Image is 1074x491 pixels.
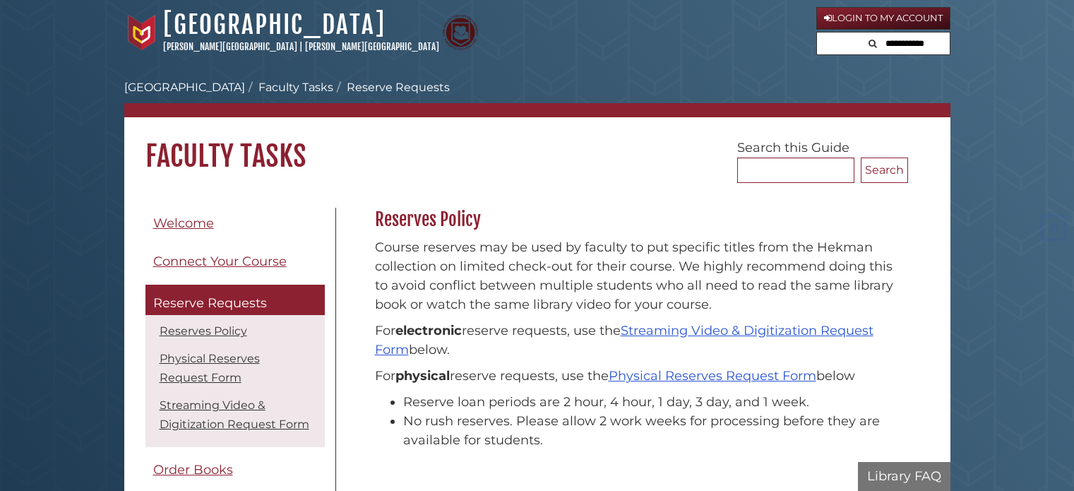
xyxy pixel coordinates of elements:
li: Reserve Requests [333,79,450,96]
nav: breadcrumb [124,79,950,117]
i: Search [869,39,877,48]
a: Connect Your Course [145,246,325,278]
span: Welcome [153,215,214,231]
img: Calvin Theological Seminary [443,15,478,50]
span: | [299,41,303,52]
p: For reserve requests, use the below [375,367,901,386]
button: Library FAQ [858,462,950,491]
a: [GEOGRAPHIC_DATA] [163,9,386,40]
a: Reserve Requests [145,285,325,316]
h1: Faculty Tasks [124,117,950,174]
a: [PERSON_NAME][GEOGRAPHIC_DATA] [305,41,439,52]
img: Calvin University [124,15,160,50]
a: Physical Reserves Request Form [609,368,816,384]
strong: physical [395,368,450,384]
span: Order Books [153,462,233,478]
a: Login to My Account [816,7,950,30]
h2: Reserves Policy [368,208,908,231]
a: Streaming Video & Digitization Request Form [160,398,309,431]
a: Order Books [145,454,325,486]
button: Search [864,32,881,52]
li: Reserve loan periods are 2 hour, 4 hour, 1 day, 3 day, and 1 week. [403,393,901,412]
li: No rush reserves. Please allow 2 work weeks for processing before they are available for students. [403,412,901,450]
span: Reserve Requests [153,295,267,311]
span: Connect Your Course [153,254,287,269]
p: For reserve requests, use the below. [375,321,901,360]
a: Back to Top [1037,220,1070,235]
a: Physical Reserves Request Form [160,352,260,384]
a: Faculty Tasks [258,81,333,94]
button: Search [861,158,908,183]
strong: electronic [395,323,462,338]
a: Welcome [145,208,325,239]
a: Streaming Video & Digitization Request Form [375,323,873,357]
p: Course reserves may be used by faculty to put specific titles from the Hekman collection on limit... [375,238,901,314]
a: [PERSON_NAME][GEOGRAPHIC_DATA] [163,41,297,52]
a: Reserves Policy [160,324,247,338]
a: [GEOGRAPHIC_DATA] [124,81,245,94]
